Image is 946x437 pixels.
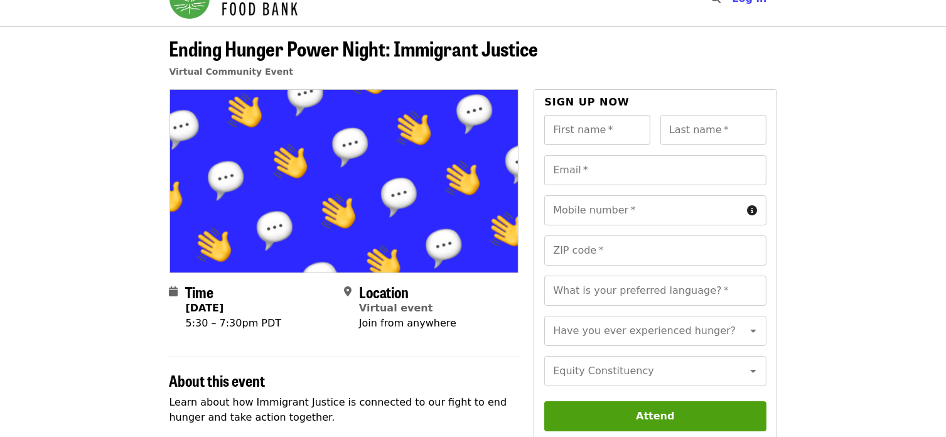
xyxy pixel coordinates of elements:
[744,362,762,380] button: Open
[170,90,519,272] img: Ending Hunger Power Night: Immigrant Justice organized by Oregon Food Bank
[544,155,766,185] input: Email
[344,286,352,298] i: map-marker-alt icon
[359,281,409,303] span: Location
[169,395,519,425] p: Learn about how Immigrant Justice is connected to our fight to end hunger and take action together.
[186,281,214,303] span: Time
[186,302,224,314] strong: [DATE]
[359,302,433,314] a: Virtual event
[544,195,742,225] input: Mobile number
[544,96,630,108] span: Sign up now
[544,115,650,145] input: First name
[748,205,758,217] i: circle-info icon
[660,115,766,145] input: Last name
[359,317,456,329] span: Join from anywhere
[169,67,293,77] a: Virtual Community Event
[744,322,762,340] button: Open
[544,235,766,266] input: ZIP code
[186,316,282,331] div: 5:30 – 7:30pm PDT
[169,33,539,63] span: Ending Hunger Power Night: Immigrant Justice
[169,369,266,391] span: About this event
[169,286,178,298] i: calendar icon
[544,276,766,306] input: What is your preferred language?
[544,401,766,431] button: Attend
